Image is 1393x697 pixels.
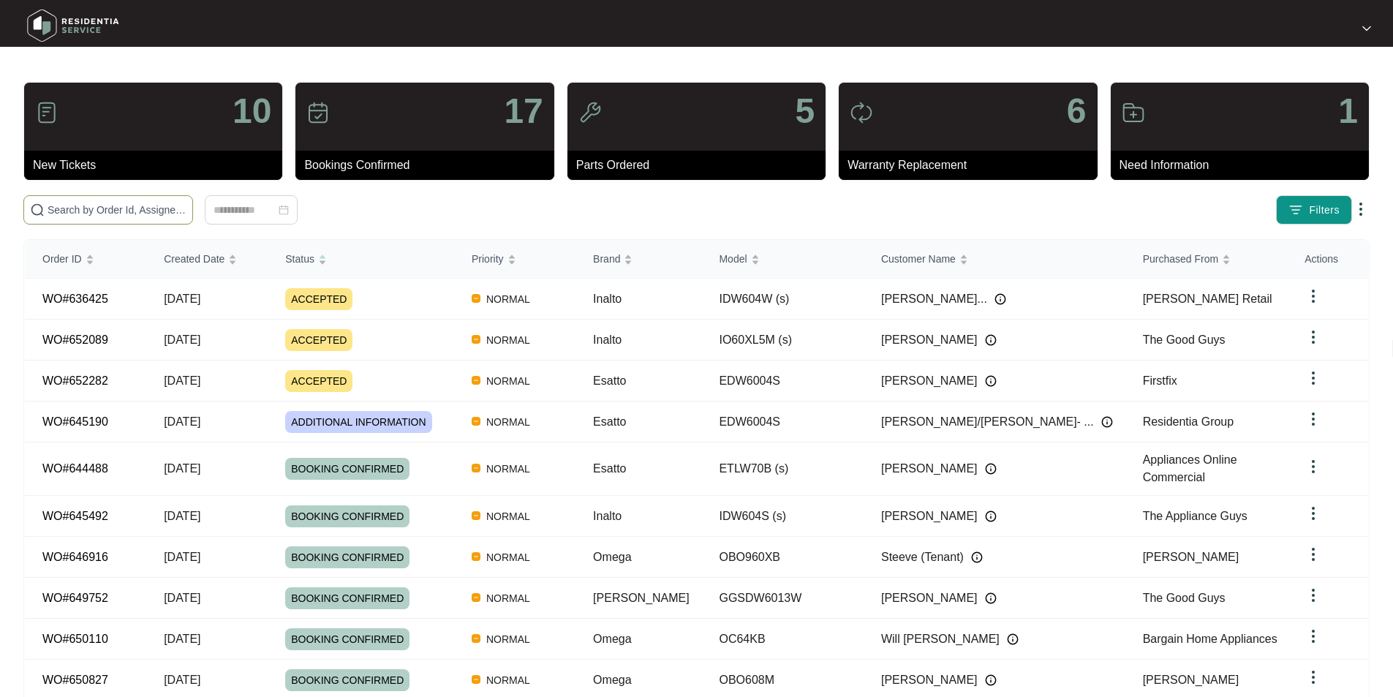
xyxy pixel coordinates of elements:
img: Vercel Logo [472,593,480,602]
img: Vercel Logo [472,294,480,303]
p: Bookings Confirmed [304,157,554,174]
span: Omega [593,633,631,645]
img: dropdown arrow [1305,369,1322,387]
span: Residentia Group [1143,415,1234,428]
span: Model [719,251,747,267]
span: BOOKING CONFIRMED [285,505,409,527]
span: [DATE] [164,293,200,305]
span: [DATE] [164,415,200,428]
td: OBO960XB [701,537,864,578]
img: dropdown arrow [1352,200,1370,218]
span: Appliances Online Commercial [1143,453,1237,483]
span: [PERSON_NAME] [881,508,978,525]
span: Customer Name [881,251,956,267]
span: [DATE] [164,334,200,346]
img: dropdown arrow [1305,287,1322,305]
a: WO#652089 [42,334,108,346]
span: Esatto [593,415,626,428]
img: Info icon [1101,416,1113,428]
span: Inalto [593,293,622,305]
td: IDW604W (s) [701,279,864,320]
a: WO#645492 [42,510,108,522]
a: WO#649752 [42,592,108,604]
span: The Appliance Guys [1143,510,1247,522]
span: NORMAL [480,413,536,431]
img: icon [35,101,58,124]
img: icon [578,101,602,124]
span: [PERSON_NAME] [1143,551,1239,563]
th: Order ID [25,240,146,279]
span: [DATE] [164,674,200,686]
input: Search by Order Id, Assignee Name, Customer Name, Brand and Model [48,202,186,218]
span: BOOKING CONFIRMED [285,587,409,609]
img: Info icon [985,334,997,346]
p: 10 [233,94,271,129]
th: Customer Name [864,240,1125,279]
img: Info icon [985,592,997,604]
span: [PERSON_NAME] [1143,674,1239,686]
span: Filters [1309,203,1340,218]
p: 17 [504,94,543,129]
span: [PERSON_NAME] [593,592,690,604]
p: Warranty Replacement [847,157,1097,174]
span: NORMAL [480,630,536,648]
span: Inalto [593,334,622,346]
span: Omega [593,551,631,563]
td: GGSDW6013W [701,578,864,619]
span: The Good Guys [1143,592,1226,604]
span: [DATE] [164,510,200,522]
span: NORMAL [480,331,536,349]
span: [PERSON_NAME] [881,671,978,689]
span: BOOKING CONFIRMED [285,546,409,568]
span: NORMAL [480,671,536,689]
span: Order ID [42,251,82,267]
span: Will [PERSON_NAME] [881,630,1000,648]
img: Vercel Logo [472,335,480,344]
span: [PERSON_NAME]... [881,290,987,308]
td: IDW604S (s) [701,496,864,537]
img: Vercel Logo [472,511,480,520]
img: Info icon [985,674,997,686]
th: Created Date [146,240,268,279]
span: [DATE] [164,462,200,475]
span: Esatto [593,462,626,475]
p: Need Information [1120,157,1369,174]
img: dropdown arrow [1305,628,1322,645]
span: Bargain Home Appliances [1143,633,1277,645]
img: dropdown arrow [1305,458,1322,475]
p: New Tickets [33,157,282,174]
img: dropdown arrow [1305,505,1322,522]
p: Parts Ordered [576,157,826,174]
a: WO#644488 [42,462,108,475]
img: Vercel Logo [472,675,480,684]
span: [PERSON_NAME]/[PERSON_NAME]- ... [881,413,1094,431]
img: Info icon [994,293,1006,305]
a: WO#645190 [42,415,108,428]
a: WO#652282 [42,374,108,387]
img: Info icon [985,463,997,475]
span: [DATE] [164,592,200,604]
th: Brand [575,240,701,279]
img: search-icon [30,203,45,217]
p: 5 [795,94,815,129]
span: Status [285,251,314,267]
span: Steeve (Tenant) [881,549,964,566]
span: NORMAL [480,460,536,478]
a: WO#650827 [42,674,108,686]
span: NORMAL [480,372,536,390]
span: [PERSON_NAME] [881,460,978,478]
img: Info icon [971,551,983,563]
span: ADDITIONAL INFORMATION [285,411,431,433]
button: filter iconFilters [1276,195,1352,225]
p: 6 [1067,94,1087,129]
span: [PERSON_NAME] Retail [1143,293,1272,305]
img: filter icon [1288,203,1303,217]
span: ACCEPTED [285,329,352,351]
a: WO#636425 [42,293,108,305]
span: Purchased From [1143,251,1218,267]
img: icon [306,101,330,124]
span: Esatto [593,374,626,387]
img: Vercel Logo [472,376,480,385]
span: [DATE] [164,374,200,387]
img: Vercel Logo [472,552,480,561]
